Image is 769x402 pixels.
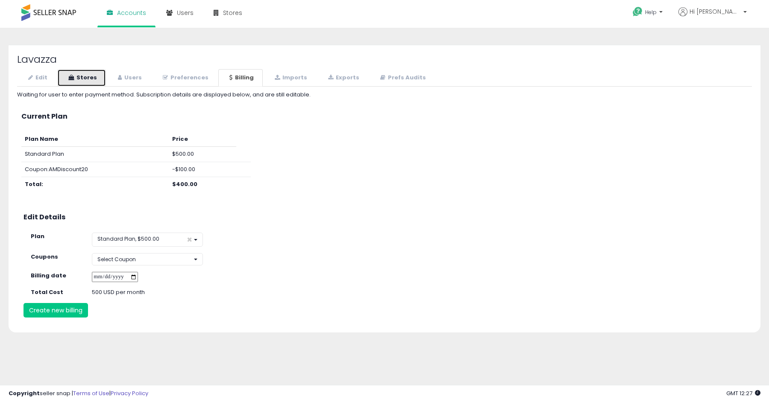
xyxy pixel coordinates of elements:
strong: Billing date [31,271,66,280]
a: Preferences [152,69,217,87]
a: Stores [57,69,106,87]
a: Imports [264,69,316,87]
th: Price [169,132,236,147]
b: Total: [25,180,43,188]
span: Users [177,9,194,17]
i: Get Help [632,6,643,17]
strong: Coupons [31,253,58,261]
td: Coupon: AMDiscount20 [21,162,169,177]
span: Hi [PERSON_NAME] [690,7,741,16]
div: 500 USD per month [85,288,269,297]
span: Select Coupon [97,256,136,263]
h3: Edit Details [23,213,746,221]
strong: Copyright [9,389,40,397]
a: Terms of Use [73,389,109,397]
a: Prefs Audits [369,69,435,87]
span: Accounts [117,9,146,17]
button: Select Coupon [92,253,203,265]
a: Privacy Policy [111,389,148,397]
td: $500.00 [169,147,236,162]
button: Create new billing [23,303,88,318]
a: Hi [PERSON_NAME] [678,7,747,26]
button: Standard Plan, $500.00 × [92,233,203,247]
h3: Current Plan [21,113,748,120]
div: seller snap | | [9,390,148,398]
a: Billing [218,69,263,87]
a: Exports [317,69,368,87]
td: Standard Plan [21,147,169,162]
td: -$100.00 [169,162,236,177]
span: 2025-09-15 12:27 GMT [726,389,760,397]
strong: Total Cost [31,288,63,296]
div: Waiting for user to enter payment method. Subscription details are displayed below, and are still... [17,91,752,99]
span: Stores [223,9,242,17]
span: Standard Plan, $500.00 [97,235,159,242]
strong: Plan [31,232,44,240]
b: $400.00 [172,180,197,188]
a: Users [107,69,151,87]
span: Help [645,9,657,16]
span: × [187,235,192,244]
th: Plan Name [21,132,169,147]
h2: Lavazza [17,54,752,65]
a: Edit [17,69,56,87]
